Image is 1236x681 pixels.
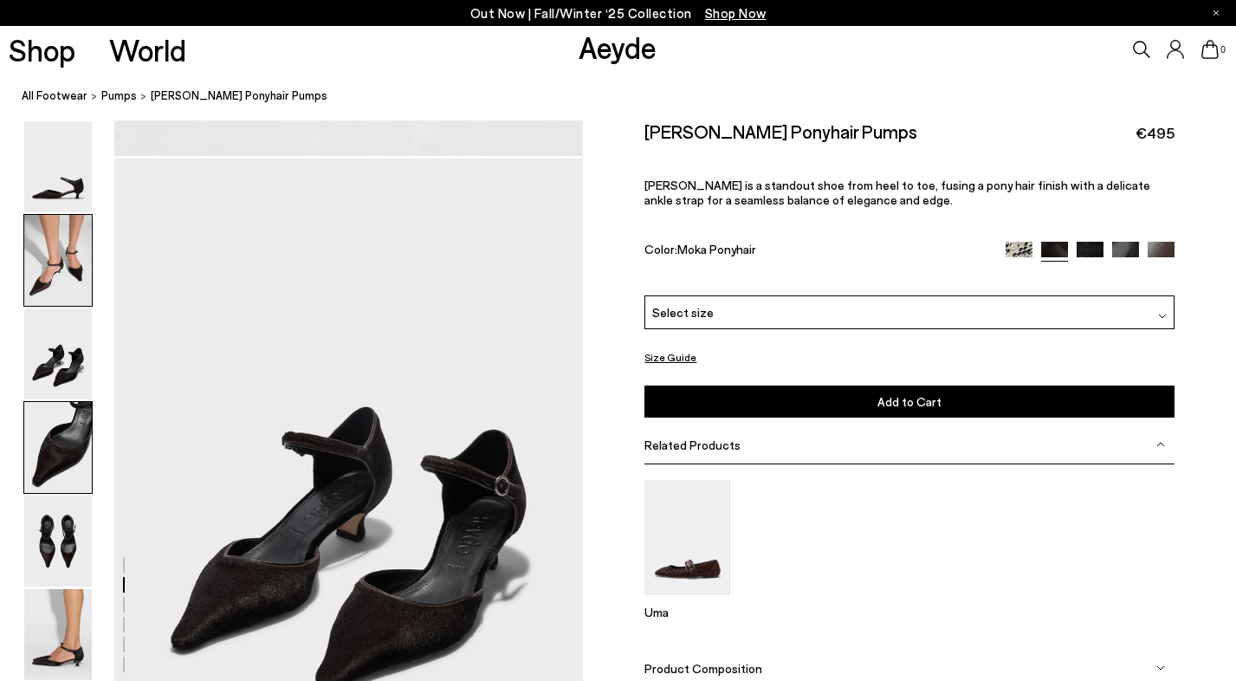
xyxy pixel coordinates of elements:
[24,121,92,212] img: Tillie Ponyhair Pumps - Image 1
[644,347,696,368] button: Size Guide
[22,87,87,105] a: All Footwear
[644,120,917,142] h2: [PERSON_NAME] Ponyhair Pumps
[24,402,92,493] img: Tillie Ponyhair Pumps - Image 4
[24,496,92,587] img: Tillie Ponyhair Pumps - Image 5
[470,3,767,24] p: Out Now | Fall/Winter ‘25 Collection
[644,605,731,619] p: Uma
[579,29,657,65] a: Aeyde
[644,178,1174,207] p: [PERSON_NAME] is a standout shoe from heel to toe, fusing a pony hair finish with a delicate ankl...
[151,87,327,105] span: [PERSON_NAME] Ponyhair Pumps
[9,35,75,65] a: Shop
[24,589,92,680] img: Tillie Ponyhair Pumps - Image 6
[644,583,731,619] a: Uma Eyelet Ponyhair Mary-Janes Uma
[652,303,714,321] span: Select size
[24,308,92,399] img: Tillie Ponyhair Pumps - Image 3
[705,5,767,21] span: Navigate to /collections/new-in
[22,73,1236,120] nav: breadcrumb
[1156,440,1165,449] img: svg%3E
[101,87,137,105] a: pumps
[1201,40,1219,59] a: 0
[109,35,186,65] a: World
[644,242,988,262] div: Color:
[677,242,756,256] span: Moka Ponyhair
[1156,664,1165,672] img: svg%3E
[644,480,731,595] img: Uma Eyelet Ponyhair Mary-Janes
[644,438,741,452] span: Related Products
[877,394,942,409] span: Add to Cart
[1136,122,1175,144] span: €495
[1158,311,1167,320] img: svg%3E
[644,661,762,676] span: Product Composition
[101,88,137,102] span: pumps
[1219,45,1227,55] span: 0
[644,386,1174,418] button: Add to Cart
[24,215,92,306] img: Tillie Ponyhair Pumps - Image 2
